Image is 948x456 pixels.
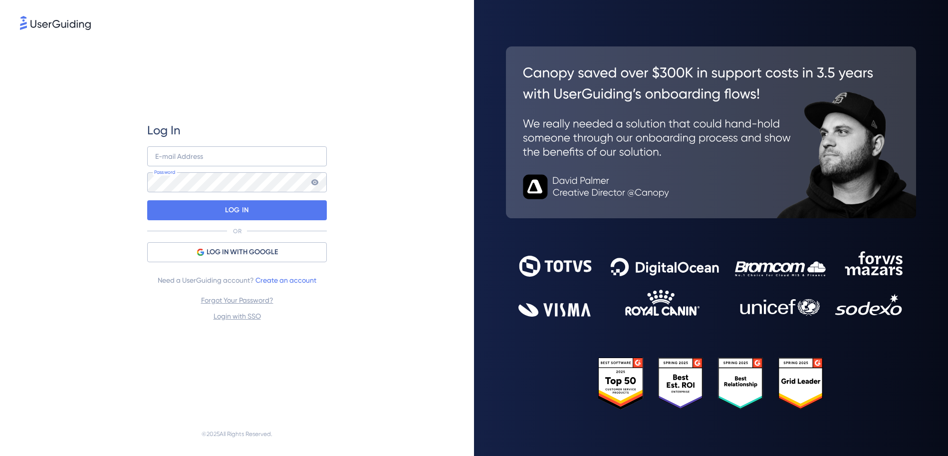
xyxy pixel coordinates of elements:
[255,276,316,284] a: Create an account
[518,251,904,317] img: 9302ce2ac39453076f5bc0f2f2ca889b.svg
[225,202,248,218] p: LOG IN
[20,16,91,30] img: 8faab4ba6bc7696a72372aa768b0286c.svg
[147,122,181,138] span: Log In
[201,296,273,304] a: Forgot Your Password?
[233,227,241,235] p: OR
[506,46,916,218] img: 26c0aa7c25a843aed4baddd2b5e0fa68.svg
[598,358,824,409] img: 25303e33045975176eb484905ab012ff.svg
[214,312,261,320] a: Login with SSO
[207,246,278,258] span: LOG IN WITH GOOGLE
[202,428,272,440] span: © 2025 All Rights Reserved.
[158,274,316,286] span: Need a UserGuiding account?
[147,146,327,166] input: example@company.com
